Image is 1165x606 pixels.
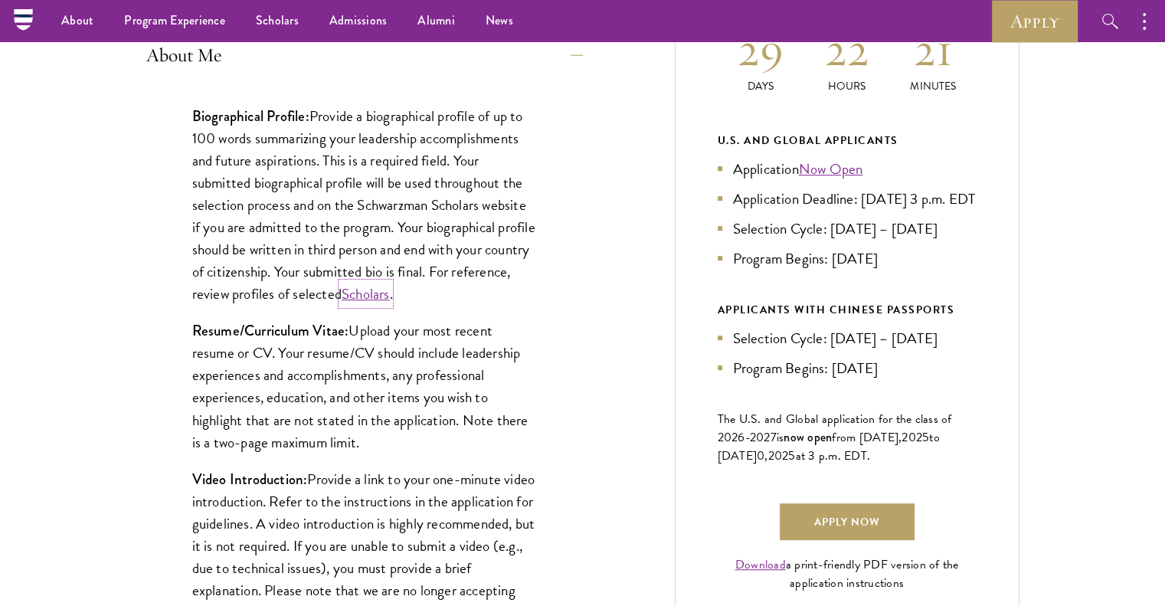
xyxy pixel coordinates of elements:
a: Scholars [342,283,390,305]
span: from [DATE], [832,428,902,447]
button: About Me [146,37,583,74]
span: 0 [757,447,764,465]
p: Upload your most recent resume or CV. Your resume/CV should include leadership experiences and ac... [192,319,537,453]
h2: 21 [890,21,977,78]
p: Provide a biographical profile of up to 100 words summarizing your leadership accomplishments and... [192,105,537,306]
span: -202 [745,428,771,447]
span: , [764,447,767,465]
span: at 3 p.m. EDT. [796,447,871,465]
div: a print-friendly PDF version of the application instructions [718,555,977,592]
span: 6 [738,428,744,447]
li: Selection Cycle: [DATE] – [DATE] [718,327,977,349]
span: 202 [902,428,922,447]
h2: 22 [803,21,890,78]
a: Apply Now [780,503,915,540]
li: Selection Cycle: [DATE] – [DATE] [718,218,977,240]
a: Download [735,555,786,574]
li: Program Begins: [DATE] [718,357,977,379]
span: to [DATE] [718,428,940,465]
li: Application Deadline: [DATE] 3 p.m. EDT [718,188,977,210]
li: Program Begins: [DATE] [718,247,977,270]
span: 5 [922,428,929,447]
span: The U.S. and Global application for the class of 202 [718,410,952,447]
p: Minutes [890,78,977,94]
a: Now Open [799,158,863,180]
h2: 29 [718,21,804,78]
strong: Resume/Curriculum Vitae: [192,320,349,341]
span: 202 [768,447,789,465]
p: Days [718,78,804,94]
span: 7 [771,428,777,447]
div: U.S. and Global Applicants [718,131,977,150]
p: Hours [803,78,890,94]
span: is [777,428,784,447]
strong: Biographical Profile: [192,106,309,126]
span: 5 [788,447,795,465]
strong: Video Introduction: [192,469,308,490]
li: Application [718,158,977,180]
div: APPLICANTS WITH CHINESE PASSPORTS [718,300,977,319]
span: now open [784,428,832,446]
